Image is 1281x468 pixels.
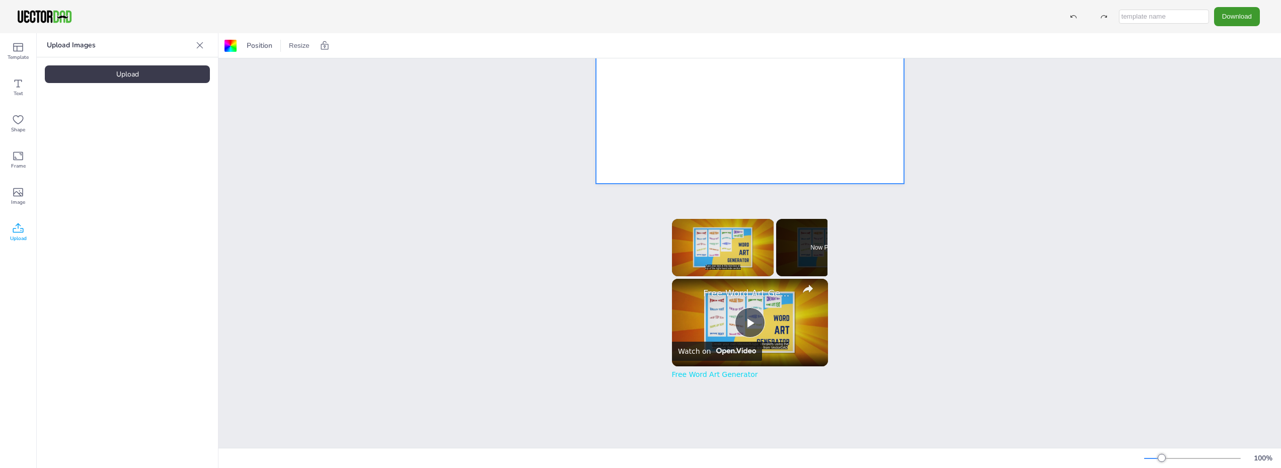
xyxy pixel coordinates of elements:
div: Video Player [672,219,774,276]
div: Upload [45,65,210,83]
span: Template [8,53,29,61]
img: video of: Free Word Art Generator [672,279,828,366]
a: Free Word Art Generator [703,288,794,298]
span: Frame [11,162,26,170]
a: channel logo [678,285,698,305]
span: Shape [11,126,25,134]
img: VectorDad-1.png [16,9,73,24]
span: Upload [10,235,27,243]
img: Video channel logo [713,348,756,355]
button: share [799,279,817,297]
button: Download [1214,7,1260,26]
div: Watch on [678,347,711,355]
span: Position [245,41,274,50]
p: Upload Images [47,33,192,57]
input: template name [1119,10,1209,24]
span: Text [14,90,23,98]
a: Free Word Art Generator [672,370,758,378]
span: Image [11,198,25,206]
div: 100 % [1251,453,1275,463]
a: Watch on Open.Video [672,342,762,361]
div: Video Player [672,279,828,366]
span: Now Playing [810,245,844,251]
button: Play Video [735,307,765,338]
button: Resize [285,38,314,54]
